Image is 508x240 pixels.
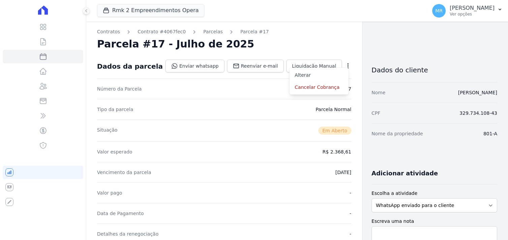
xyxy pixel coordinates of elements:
[97,28,120,35] a: Contratos
[350,231,351,237] dd: -
[289,69,349,81] a: Alterar
[372,89,385,96] dt: Nome
[137,28,186,35] a: Contrato #4067fec0
[372,110,380,116] dt: CPF
[227,60,284,72] a: Reenviar e-mail
[322,148,351,155] dd: R$ 2.368,61
[427,1,508,20] button: MR [PERSON_NAME] Ver opções
[97,106,133,113] dt: Tipo da parcela
[97,28,351,35] nav: Breadcrumb
[316,106,351,113] dd: Parcela Normal
[458,90,497,95] a: [PERSON_NAME]
[350,190,351,196] dd: -
[318,127,351,135] span: Em Aberto
[459,110,497,116] dd: 329.734.108-43
[483,130,497,137] dd: 801-A
[97,169,151,176] dt: Vencimento da parcela
[435,8,443,13] span: MR
[372,169,438,177] h3: Adicionar atividade
[350,210,351,217] dd: -
[240,28,269,35] a: Parcela #17
[286,60,342,72] a: Liquidação Manual
[241,63,278,69] span: Reenviar e-mail
[165,60,224,72] a: Enviar whatsapp
[97,231,159,237] dt: Detalhes da renegociação
[97,127,118,135] dt: Situação
[97,148,132,155] dt: Valor esperado
[289,81,349,93] a: Cancelar Cobrança
[97,190,122,196] dt: Valor pago
[97,85,142,92] dt: Número da Parcela
[97,38,254,50] h2: Parcela #17 - Julho de 2025
[203,28,223,35] a: Parcelas
[335,169,351,176] dd: [DATE]
[97,62,163,70] div: Dados da parcela
[97,4,204,17] button: Rmk 2 Empreendimentos Opera
[292,63,336,69] span: Liquidação Manual
[450,11,495,17] p: Ver opções
[97,210,144,217] dt: Data de Pagamento
[372,130,423,137] dt: Nome da propriedade
[372,218,497,225] label: Escreva uma nota
[372,66,497,74] h3: Dados do cliente
[450,5,495,11] p: [PERSON_NAME]
[372,190,497,197] label: Escolha a atividade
